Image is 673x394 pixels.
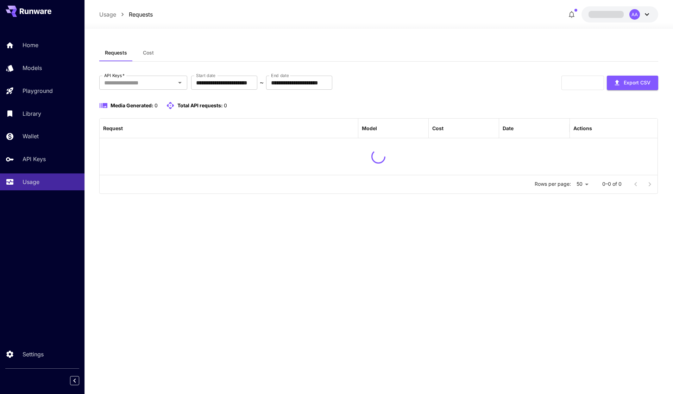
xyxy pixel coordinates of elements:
[271,72,289,78] label: End date
[99,10,153,19] nav: breadcrumb
[111,102,153,108] span: Media Generated:
[23,178,39,186] p: Usage
[103,125,123,131] div: Request
[23,87,53,95] p: Playground
[155,102,158,108] span: 0
[99,10,116,19] a: Usage
[70,376,79,385] button: Collapse sidebar
[177,102,223,108] span: Total API requests:
[224,102,227,108] span: 0
[607,76,658,90] button: Export CSV
[535,180,571,188] p: Rows per page:
[143,50,154,56] span: Cost
[574,179,591,189] div: 50
[573,125,592,131] div: Actions
[581,6,658,23] button: AA
[75,374,84,387] div: Collapse sidebar
[602,180,622,188] p: 0–0 of 0
[23,64,42,72] p: Models
[104,72,125,78] label: API Keys
[23,132,39,140] p: Wallet
[260,78,264,87] p: ~
[23,41,38,49] p: Home
[129,10,153,19] a: Requests
[629,9,640,20] div: AA
[23,350,44,358] p: Settings
[105,50,127,56] span: Requests
[503,125,514,131] div: Date
[175,78,185,88] button: Open
[23,155,46,163] p: API Keys
[23,109,41,118] p: Library
[432,125,444,131] div: Cost
[196,72,215,78] label: Start date
[362,125,377,131] div: Model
